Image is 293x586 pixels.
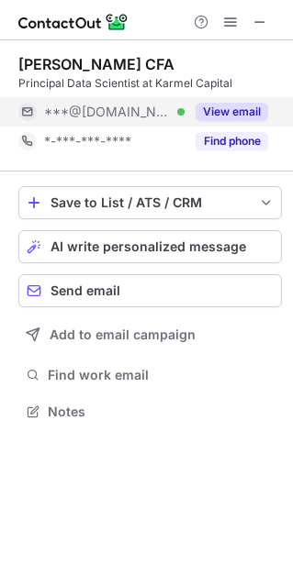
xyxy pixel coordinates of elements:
[44,104,171,120] span: ***@[DOMAIN_NAME]
[18,186,282,219] button: save-profile-one-click
[18,399,282,425] button: Notes
[18,11,129,33] img: ContactOut v5.3.10
[51,195,250,210] div: Save to List / ATS / CRM
[48,367,275,383] span: Find work email
[18,75,282,92] div: Principal Data Scientist at Karmel Capital
[18,55,175,73] div: [PERSON_NAME] CFA
[196,103,268,121] button: Reveal Button
[51,239,246,254] span: AI write personalized message
[196,132,268,150] button: Reveal Button
[18,362,282,388] button: Find work email
[50,327,196,342] span: Add to email campaign
[18,230,282,263] button: AI write personalized message
[18,318,282,351] button: Add to email campaign
[18,274,282,307] button: Send email
[51,283,120,298] span: Send email
[48,404,275,420] span: Notes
